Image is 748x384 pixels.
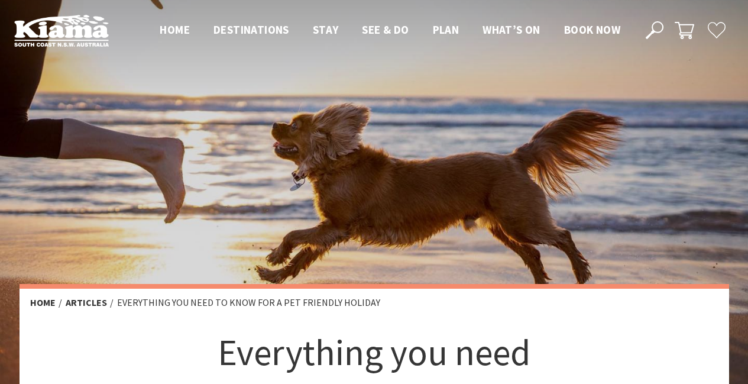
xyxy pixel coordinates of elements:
span: Destinations [213,22,289,37]
span: Plan [433,22,459,37]
li: Everything you need to know for a pet friendly holiday [117,295,380,311]
span: Home [160,22,190,37]
span: See & Do [362,22,409,37]
span: Stay [313,22,339,37]
img: Kiama Logo [14,14,109,47]
span: Book now [564,22,620,37]
a: Home [30,296,56,309]
span: What’s On [483,22,540,37]
nav: Main Menu [148,21,632,40]
a: Articles [66,296,107,309]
